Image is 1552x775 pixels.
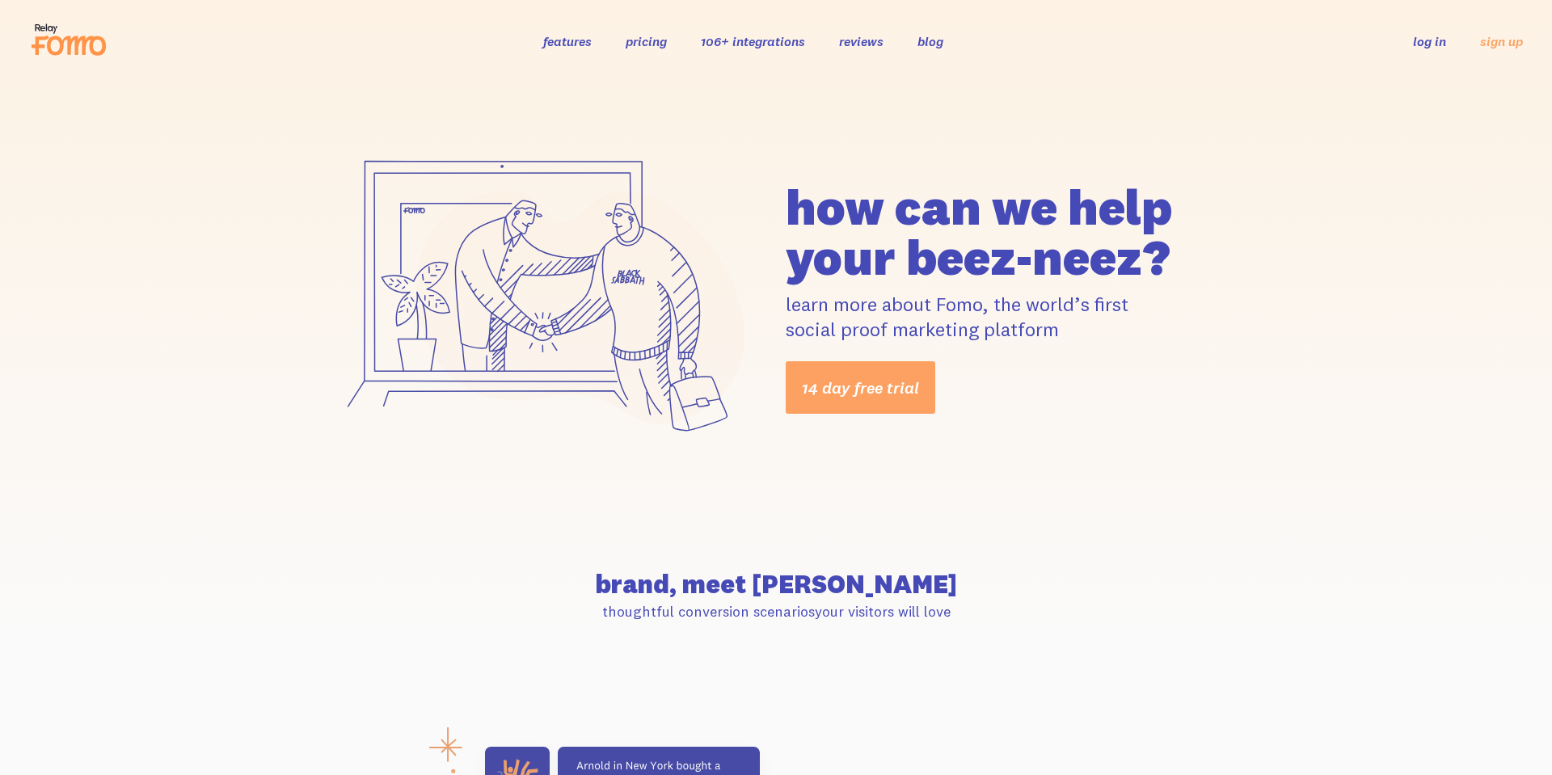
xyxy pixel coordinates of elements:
a: blog [917,33,943,49]
a: 106+ integrations [701,33,805,49]
p: thoughtful conversion scenarios your visitors will love [325,602,1227,621]
h1: how can we help your beez-neez? [786,182,1227,282]
a: reviews [839,33,884,49]
a: 14 day free trial [786,361,935,414]
p: learn more about Fomo, the world’s first social proof marketing platform [786,292,1227,342]
h2: brand, meet [PERSON_NAME] [325,571,1227,597]
a: pricing [626,33,667,49]
a: log in [1413,33,1446,49]
a: sign up [1480,33,1523,50]
a: features [543,33,592,49]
